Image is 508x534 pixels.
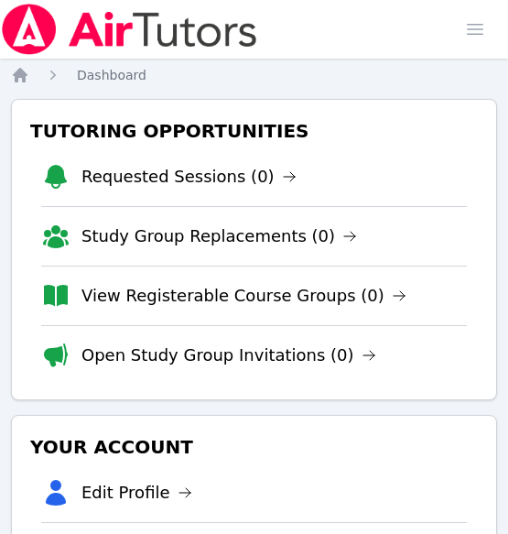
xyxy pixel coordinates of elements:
[77,66,146,84] a: Dashboard
[81,480,192,506] a: Edit Profile
[27,114,481,147] h3: Tutoring Opportunities
[11,66,497,84] nav: Breadcrumb
[77,68,146,82] span: Dashboard
[81,283,406,309] a: View Registerable Course Groups (0)
[27,430,481,463] h3: Your Account
[81,164,297,190] a: Requested Sessions (0)
[81,343,376,368] a: Open Study Group Invitations (0)
[81,223,357,249] a: Study Group Replacements (0)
